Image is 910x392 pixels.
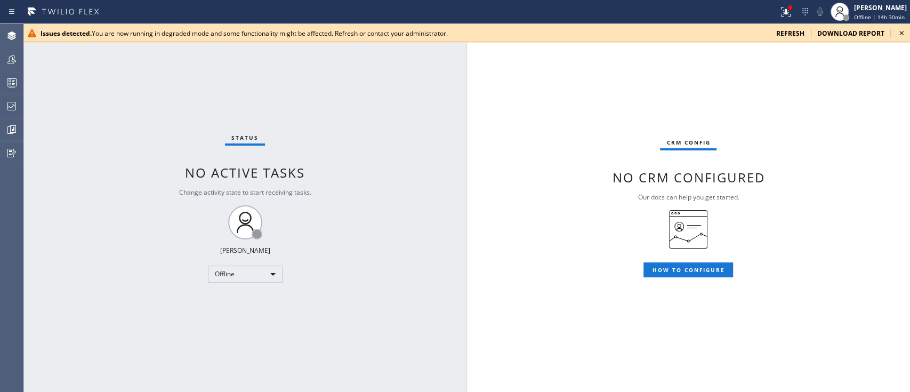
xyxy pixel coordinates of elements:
[652,266,724,274] span: HOW TO CONFIGURE
[231,134,259,141] span: Status
[208,266,283,283] div: Offline
[812,4,827,19] button: Mute
[776,29,804,38] span: refresh
[817,29,884,38] span: download report
[612,169,764,186] span: No CRM configured
[854,13,905,21] span: Offline | 14h 30min
[643,262,733,277] button: HOW TO CONFIGURE
[220,246,270,255] div: [PERSON_NAME]
[638,193,739,202] span: Our docs can help you get started.
[854,3,907,12] div: [PERSON_NAME]
[185,164,305,181] span: No active tasks
[179,188,311,197] span: Change activity state to start receiving tasks.
[666,139,710,146] span: CRM config
[41,29,92,38] b: Issues detected.
[41,29,768,38] div: You are now running in degraded mode and some functionality might be affected. Refresh or contact...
